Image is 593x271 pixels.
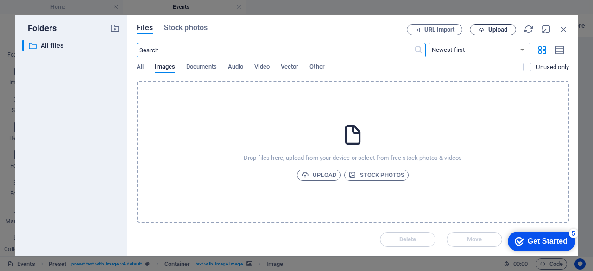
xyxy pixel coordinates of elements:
[22,40,24,51] div: ​
[69,2,78,11] div: 5
[424,27,454,32] span: URL import
[301,170,336,181] span: Upload
[407,24,462,35] button: URL import
[297,170,341,181] button: Upload
[244,154,462,162] p: Drop files here, upload from your device or select from free stock photos & videos
[41,40,103,51] p: All files
[137,61,144,74] span: All
[110,23,120,33] i: Create new folder
[281,61,299,74] span: Vector
[309,61,324,74] span: Other
[536,63,569,71] p: Displays only files that are not in use on the website. Files added during this session can still...
[254,61,269,74] span: Video
[524,24,534,34] i: Reload
[137,43,413,57] input: Search
[27,10,67,19] div: Get Started
[7,5,75,24] div: Get Started 5 items remaining, 0% complete
[22,22,57,34] p: Folders
[137,22,153,33] span: Files
[541,24,551,34] i: Minimize
[186,61,217,74] span: Documents
[344,170,409,181] button: Stock photos
[488,27,507,32] span: Upload
[164,22,208,33] span: Stock photos
[348,170,404,181] span: Stock photos
[228,61,243,74] span: Audio
[470,24,516,35] button: Upload
[155,61,175,74] span: Images
[559,24,569,34] i: Close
